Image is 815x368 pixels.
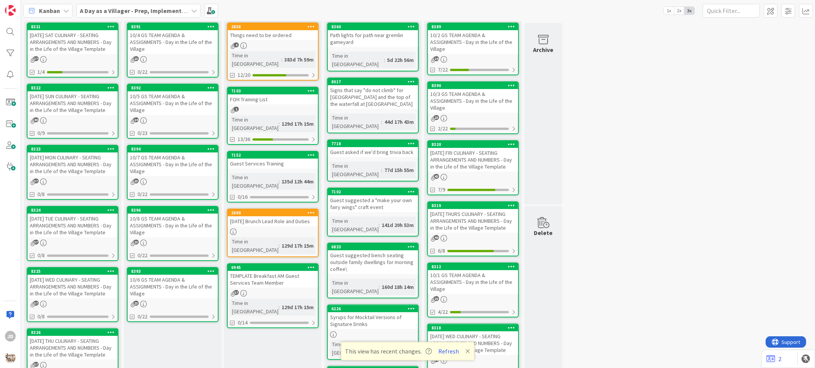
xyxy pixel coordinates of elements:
div: Time in [GEOGRAPHIC_DATA] [330,162,381,178]
div: 8320[DATE] FRI CULINARY - SEATING ARRANGEMENTS AND NUMBERS - Day in the Life of the Village Template [428,141,518,172]
div: 2858 [231,24,318,29]
div: [DATE] THU CULINARY - SEATING ARRANGEMENTS AND NUMBERS - Day in the Life of the Village Template [28,336,118,360]
img: Visit kanbanzone.com [5,5,16,16]
div: 6833 [328,243,418,250]
div: 8323[DATE] MON CULINARY - SEATING ARRANGEMENTS AND NUMBERS - Day in the Life of the Village Template [28,146,118,176]
span: 7/9 [438,186,445,194]
span: 37 [34,178,39,183]
span: 7/22 [438,66,448,74]
div: 77d 15h 55m [382,166,416,174]
div: Signs that say "do not climb" for [GEOGRAPHIC_DATA] and the top of the waterfall at [GEOGRAPHIC_D... [328,85,418,109]
div: 6226 [331,306,418,311]
div: [DATE] WED CULINARY - SEATING ARRANGEMENTS AND NUMBERS - Day in the Life of the Village Template [428,331,518,355]
div: 8323 [28,146,118,152]
span: 0/22 [138,68,147,76]
span: 0/23 [138,129,147,137]
div: 6945 [231,265,318,270]
div: 839010/3 GS TEAM AGENDA & ASSIGNMENTS - Day in the Life of the Village [428,82,518,113]
div: 8319 [431,203,518,208]
div: 8326[DATE] THU CULINARY - SEATING ARRANGEMENTS AND NUMBERS - Day in the Life of the Village Template [28,329,118,360]
div: Guest asked if we'd bring trivia back [328,147,418,157]
div: TEMPLATE Breakfast AM Guest Services Team Member [228,271,318,288]
div: FOH Training List [228,94,318,104]
div: [DATE] FRI CULINARY - SEATING ARRANGEMENTS AND NUMBERS - Day in the Life of the Village Template [428,148,518,172]
div: 129d 17h 15m [280,120,316,128]
div: 8312 [428,263,518,270]
div: 129d 17h 15m [280,303,316,311]
div: Syrups for Mocktail Versions of Signature Drinks [328,312,418,329]
div: 831210/1 GS TEAM AGENDA & ASSIGNMENTS - Day in the Life of the Village [428,263,518,294]
span: 0/9 [37,129,45,137]
div: Time in [GEOGRAPHIC_DATA] [230,51,281,68]
div: 8326 [31,330,118,335]
div: 135d 12h 44m [280,177,316,186]
div: 7152 [231,152,318,158]
div: Time in [GEOGRAPHIC_DATA] [230,299,279,316]
span: : [379,221,380,229]
div: Time in [GEOGRAPHIC_DATA] [330,52,384,68]
span: 0/22 [138,251,147,259]
div: 10/6 GS TEAM AGENDA & ASSIGNMENTS - Day in the Life of the Village [128,275,218,298]
div: Time in [GEOGRAPHIC_DATA] [330,279,379,295]
div: Archive [533,45,554,54]
div: 160d 18h 14m [380,283,416,291]
div: 8325[DATE] WED CULINARY - SEATING ARRANGEMENTS AND NUMBERS - Day in the Life of the Village Template [28,268,118,298]
span: 23 [134,240,139,245]
div: 8391 [128,23,218,30]
span: 40 [434,235,439,240]
div: Path lights for path near gremlin gameyard [328,30,418,47]
div: 6945 [228,264,318,271]
div: [DATE] MON CULINARY - SEATING ARRANGEMENTS AND NUMBERS - Day in the Life of the Village Template [28,152,118,176]
div: 8318 [428,324,518,331]
div: 2858Things need to be ordered [228,23,318,40]
div: 10/2 GS TEAM AGENDA & ASSIGNMENTS - Day in the Life of the Village [428,30,518,54]
span: 24 [134,117,139,122]
div: 10/8 GS TEAM AGENDA & ASSIGNMENTS - Day in the Life of the Village [128,214,218,237]
div: 2689 [228,209,318,216]
div: 8324 [31,208,118,213]
span: 1/4 [37,68,45,76]
span: 37 [34,301,39,306]
div: Time in [GEOGRAPHIC_DATA] [230,173,279,190]
div: 6226 [328,305,418,312]
div: [DATE] THURS CULINARY - SEATING ARRANGEMENTS AND NUMBERS - Day in the Life of the Village Template [428,209,518,233]
div: 8360 [328,23,418,30]
span: 1x [664,7,674,15]
span: 0/22 [138,313,147,321]
span: 2/22 [438,125,448,133]
div: 10/3 GS TEAM AGENDA & ASSIGNMENTS - Day in the Life of the Village [428,89,518,113]
div: Things need to be ordered [228,30,318,40]
span: Support [16,1,35,10]
div: Time in [GEOGRAPHIC_DATA] [230,237,279,254]
div: 839210/5 GS TEAM AGENDA & ASSIGNMENTS - Day in the Life of the Village [128,84,218,115]
span: : [279,177,280,186]
div: 8318 [431,325,518,331]
div: 839610/8 GS TEAM AGENDA & ASSIGNMENTS - Day in the Life of the Village [128,207,218,237]
span: 37 [34,56,39,61]
div: 2689[DATE] Brunch Lead Role and Duties [228,209,318,226]
div: Time in [GEOGRAPHIC_DATA] [330,217,379,233]
span: : [384,56,385,64]
div: 7102 [328,188,418,195]
div: 7102Guest suggested a "make your own fairy wings" craft event [328,188,418,212]
div: 7102 [331,189,418,195]
div: 8017Signs that say "do not climb" for [GEOGRAPHIC_DATA] and the top of the waterfall at [GEOGRAPH... [328,78,418,109]
div: 839410/7 GS TEAM AGENDA & ASSIGNMENTS - Day in the Life of the Village [128,146,218,176]
span: 2x [674,7,684,15]
div: Time in [GEOGRAPHIC_DATA] [230,115,279,132]
div: Guest suggested bench seating outside family dwellings for morning coffee\ [328,250,418,274]
a: 2 [766,354,781,363]
span: 43 [434,174,439,179]
span: 4/22 [438,308,448,316]
div: 7152Guest Services Training [228,152,318,169]
div: Guest Services Training [228,159,318,169]
div: 383d 7h 59m [282,55,316,64]
div: 10/4 GS TEAM AGENDA & ASSIGNMENTS - Day in the Life of the Village [128,30,218,54]
div: 6945TEMPLATE Breakfast AM Guest Services Team Member [228,264,318,288]
div: 8392 [131,85,218,91]
div: 8322 [28,84,118,91]
div: 8392 [128,84,218,91]
span: 23 [134,56,139,61]
div: 141d 20h 53m [380,221,416,229]
div: 8326 [28,329,118,336]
